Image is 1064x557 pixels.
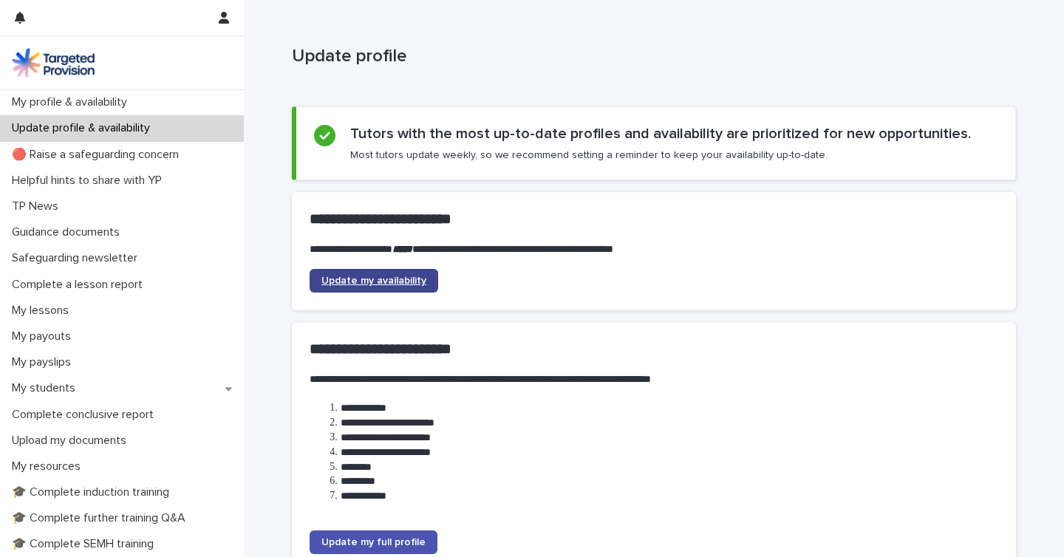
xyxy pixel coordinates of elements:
p: 🔴 Raise a safeguarding concern [6,148,191,162]
p: Helpful hints to share with YP [6,174,174,188]
a: Update my full profile [310,530,437,554]
p: Safeguarding newsletter [6,251,149,265]
p: My resources [6,459,92,474]
p: My students [6,381,87,395]
p: 🎓 Complete further training Q&A [6,511,197,525]
p: Upload my documents [6,434,138,448]
p: Complete conclusive report [6,408,166,422]
p: My payslips [6,355,83,369]
h2: Tutors with the most up-to-date profiles and availability are prioritized for new opportunities. [350,125,971,143]
p: My lessons [6,304,81,318]
p: My payouts [6,329,83,344]
p: Most tutors update weekly, so we recommend setting a reminder to keep your availability up-to-date. [350,148,828,162]
p: Complete a lesson report [6,278,154,292]
p: 🎓 Complete SEMH training [6,537,166,551]
p: TP News [6,199,70,213]
a: Update my availability [310,269,438,293]
img: M5nRWzHhSzIhMunXDL62 [12,48,95,78]
p: My profile & availability [6,95,139,109]
span: Update my full profile [321,537,426,547]
p: Update profile [292,46,1010,67]
p: Update profile & availability [6,121,162,135]
p: 🎓 Complete induction training [6,485,181,499]
p: Guidance documents [6,225,132,239]
span: Update my availability [321,276,426,286]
